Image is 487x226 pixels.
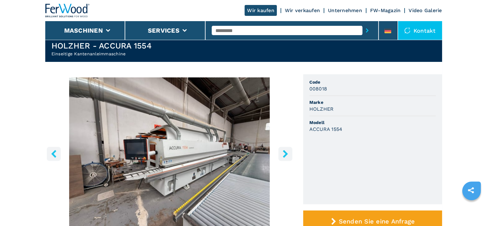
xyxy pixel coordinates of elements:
[409,7,442,13] a: Video Galerie
[309,119,436,126] span: Modell
[461,198,482,221] iframe: Chat
[278,147,292,161] button: right-button
[370,7,401,13] a: FW-Magazin
[64,27,103,34] button: Maschinen
[463,182,479,198] a: sharethis
[339,218,415,225] span: Senden Sie eine Anfrage
[328,7,362,13] a: Unternehmen
[148,27,179,34] button: Services
[362,23,372,38] button: submit-button
[309,105,334,113] h3: HOLZHER
[309,85,327,92] h3: 008018
[45,4,90,17] img: Ferwood
[309,126,343,133] h3: ACCURA 1554
[309,99,436,105] span: Marke
[47,147,61,161] button: left-button
[51,41,152,51] h1: HOLZHER - ACCURA 1554
[51,51,152,57] h2: Einseitige Kantenanleimmaschine
[309,79,436,85] span: Code
[398,21,442,40] div: Kontakt
[245,5,277,16] a: Wir kaufen
[285,7,320,13] a: Wir verkaufen
[404,27,410,34] img: Kontakt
